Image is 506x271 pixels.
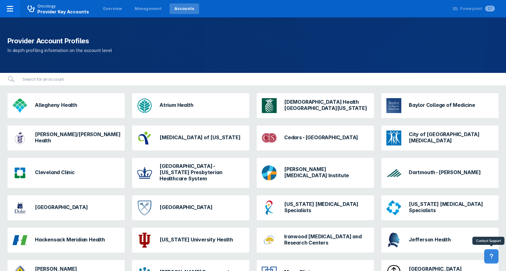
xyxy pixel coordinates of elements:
[160,236,233,243] h3: [US_STATE] University Health
[12,165,27,180] img: cleveland-clinic.png
[12,235,27,245] img: hackensack-university-medical-center.png
[160,134,240,140] h3: [MEDICAL_DATA] of [US_STATE]
[485,6,495,12] span: 27
[386,165,401,180] img: dartmouth-hitchcock.png
[160,163,244,182] h3: [GEOGRAPHIC_DATA]-[US_STATE] Presbyterian Healthcare System
[262,165,277,180] img: dana-farber.png
[132,195,249,220] a: [GEOGRAPHIC_DATA]
[409,169,480,175] h3: Dartmouth-[PERSON_NAME]
[137,233,152,248] img: indiana-university.png
[381,228,499,253] a: Jefferson Health
[7,195,125,220] a: [GEOGRAPHIC_DATA]
[135,6,162,12] div: Management
[262,131,277,145] img: cedars-sinai-medical-center.png
[137,98,152,113] img: atrium-health.png
[409,236,451,243] h3: Jefferson Health
[381,126,499,150] a: City of [GEOGRAPHIC_DATA][MEDICAL_DATA]
[284,134,358,140] h3: Cedars-[GEOGRAPHIC_DATA]
[284,99,369,111] h3: [DEMOGRAPHIC_DATA] Health [GEOGRAPHIC_DATA][US_STATE]
[284,233,369,246] h3: Ironwood [MEDICAL_DATA] and Research Centers
[137,165,152,180] img: columbia.png
[381,158,499,188] a: Dartmouth-[PERSON_NAME]
[257,126,374,150] a: Cedars-[GEOGRAPHIC_DATA]
[132,126,249,150] a: [MEDICAL_DATA] of [US_STATE]
[35,131,121,144] h3: [PERSON_NAME]/[PERSON_NAME] Health
[12,131,27,145] img: beth-israel-deaconess.png
[409,201,494,213] h3: [US_STATE] [MEDICAL_DATA] Specialists
[35,169,75,175] h3: Cleveland Clinic
[12,200,27,215] img: duke.png
[174,6,194,12] div: Accounts
[132,228,249,253] a: [US_STATE] University Health
[37,9,89,14] span: Provider Key Accounts
[257,195,374,220] a: [US_STATE] [MEDICAL_DATA] Specialists
[262,233,277,248] img: ironwood-cancer-and-research-centers.png
[137,200,152,215] img: emory.png
[160,102,193,108] h3: Atrium Health
[7,93,125,118] a: Allegheny Health
[381,195,499,220] a: [US_STATE] [MEDICAL_DATA] Specialists
[284,166,369,178] h3: [PERSON_NAME] [MEDICAL_DATA] Institute
[103,6,122,12] div: Overview
[257,93,374,118] a: [DEMOGRAPHIC_DATA] Health [GEOGRAPHIC_DATA][US_STATE]
[257,158,374,188] a: [PERSON_NAME] [MEDICAL_DATA] Institute
[409,131,494,144] h3: City of [GEOGRAPHIC_DATA][MEDICAL_DATA]
[169,3,199,14] a: Accounts
[98,3,127,14] a: Overview
[386,98,401,113] img: baylor-college-of-medicine.png
[35,236,105,243] h3: Hackensack Meridian Health
[132,93,249,118] a: Atrium Health
[37,3,56,9] p: Oncology
[12,98,27,113] img: allegheny-general-hospital.png
[257,228,374,253] a: Ironwood [MEDICAL_DATA] and Research Centers
[7,47,499,54] p: In depth profiling information on the account level
[35,204,88,210] h3: [GEOGRAPHIC_DATA]
[262,200,277,215] img: florida-cancer-specialists.png
[262,98,277,113] img: baptist-health-south-florida.png
[409,102,475,108] h3: Baylor College of Medicine
[386,131,401,145] img: city-hope.png
[460,6,495,12] div: Powerpoint
[35,102,77,108] h3: Allegheny Health
[7,126,125,150] a: [PERSON_NAME]/[PERSON_NAME] Health
[137,131,152,145] img: cancer-center-of-ks.png
[284,201,369,213] h3: [US_STATE] [MEDICAL_DATA] Specialists
[19,73,499,85] input: Search for an account
[160,204,212,210] h3: [GEOGRAPHIC_DATA]
[7,36,499,45] h1: Provider Account Profiles
[7,228,125,253] a: Hackensack Meridian Health
[130,3,167,14] a: Management
[386,233,401,248] img: jefferson-health-system.png
[132,158,249,188] a: [GEOGRAPHIC_DATA]-[US_STATE] Presbyterian Healthcare System
[7,158,125,188] a: Cleveland Clinic
[381,93,499,118] a: Baylor College of Medicine
[386,200,401,215] img: georgia-cancer-specialists.png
